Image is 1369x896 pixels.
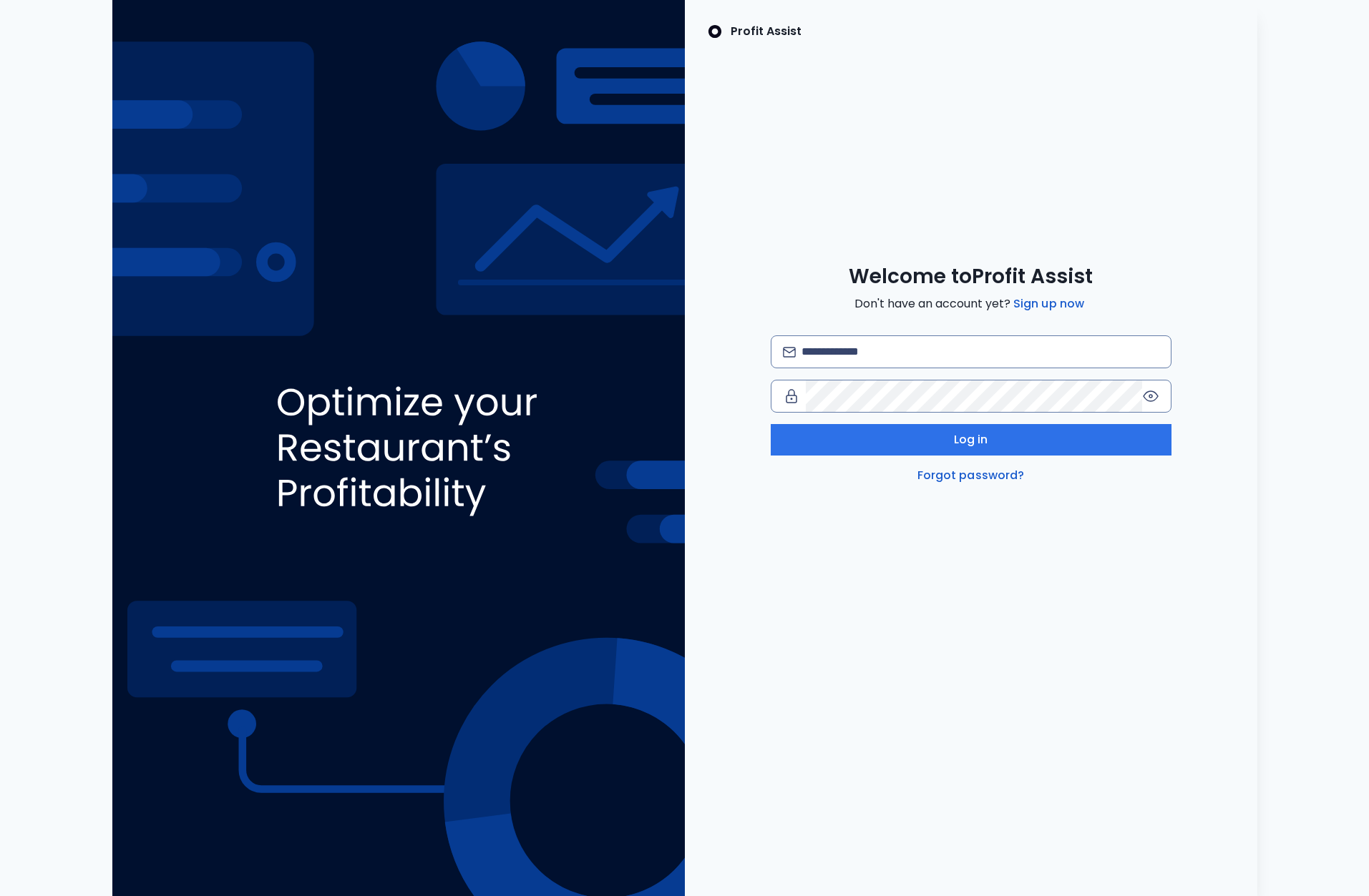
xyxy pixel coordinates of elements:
[783,347,796,358] img: email
[915,467,1028,484] a: Forgot password?
[1010,295,1087,312] a: Sign up now
[771,424,1171,456] button: Log in
[954,431,988,448] span: Log in
[854,295,1087,312] span: Don't have an account yet?
[708,23,722,40] img: SpotOn Logo
[849,264,1093,290] span: Welcome to Profit Assist
[731,23,802,40] p: Profit Assist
